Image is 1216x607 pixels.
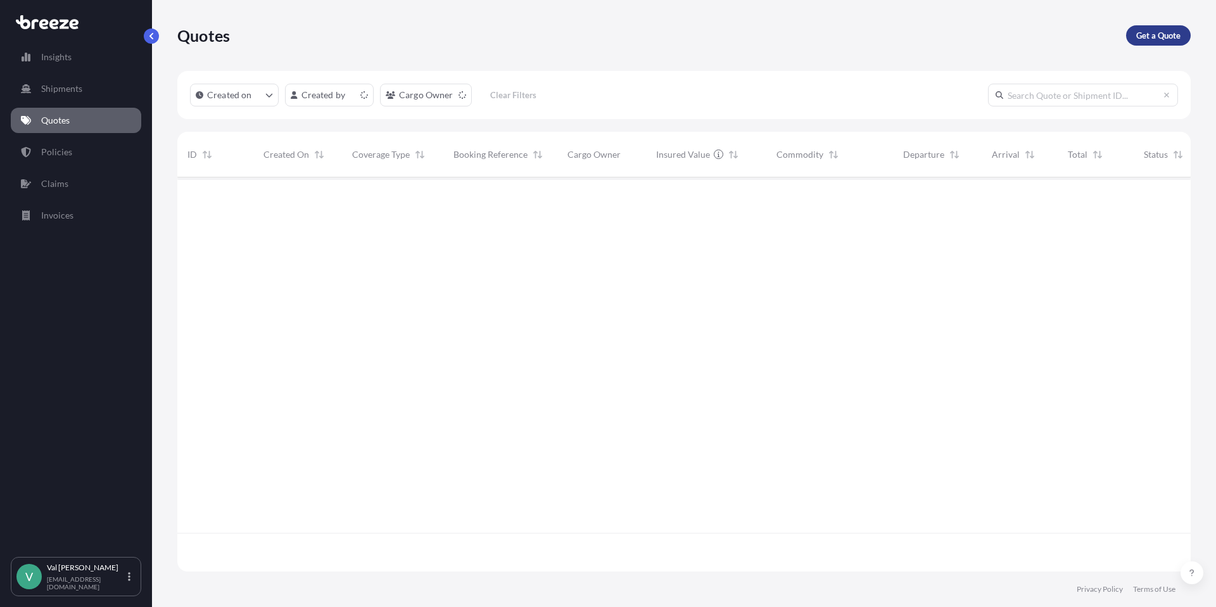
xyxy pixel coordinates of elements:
button: Clear Filters [478,85,549,105]
p: Created by [301,89,346,101]
span: Commodity [776,148,823,161]
span: Booking Reference [453,148,528,161]
button: Sort [530,147,545,162]
p: Shipments [41,82,82,95]
button: Sort [412,147,427,162]
a: Insights [11,44,141,70]
span: Total [1068,148,1087,161]
button: Sort [826,147,841,162]
a: Invoices [11,203,141,228]
a: Get a Quote [1126,25,1191,46]
a: Shipments [11,76,141,101]
button: Sort [726,147,741,162]
button: createdBy Filter options [285,84,374,106]
span: Insured Value [656,148,710,161]
p: Invoices [41,209,73,222]
p: Insights [41,51,72,63]
p: Quotes [177,25,230,46]
span: Created On [263,148,309,161]
button: Sort [312,147,327,162]
p: Created on [207,89,252,101]
span: Cargo Owner [567,148,621,161]
a: Terms of Use [1133,584,1175,594]
a: Claims [11,171,141,196]
input: Search Quote or Shipment ID... [988,84,1178,106]
button: Sort [1090,147,1105,162]
p: Clear Filters [490,89,536,101]
span: Arrival [992,148,1020,161]
a: Quotes [11,108,141,133]
p: Get a Quote [1136,29,1181,42]
span: V [25,570,33,583]
p: Val [PERSON_NAME] [47,563,125,573]
p: Policies [41,146,72,158]
button: Sort [199,147,215,162]
button: Sort [1022,147,1037,162]
p: [EMAIL_ADDRESS][DOMAIN_NAME] [47,575,125,591]
span: Coverage Type [352,148,410,161]
p: Quotes [41,114,70,127]
p: Claims [41,177,68,190]
button: Sort [947,147,962,162]
a: Policies [11,139,141,165]
button: cargoOwner Filter options [380,84,472,106]
a: Privacy Policy [1077,584,1123,594]
p: Cargo Owner [399,89,453,101]
button: Sort [1170,147,1186,162]
button: createdOn Filter options [190,84,279,106]
span: Departure [903,148,944,161]
span: Status [1144,148,1168,161]
span: ID [187,148,197,161]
